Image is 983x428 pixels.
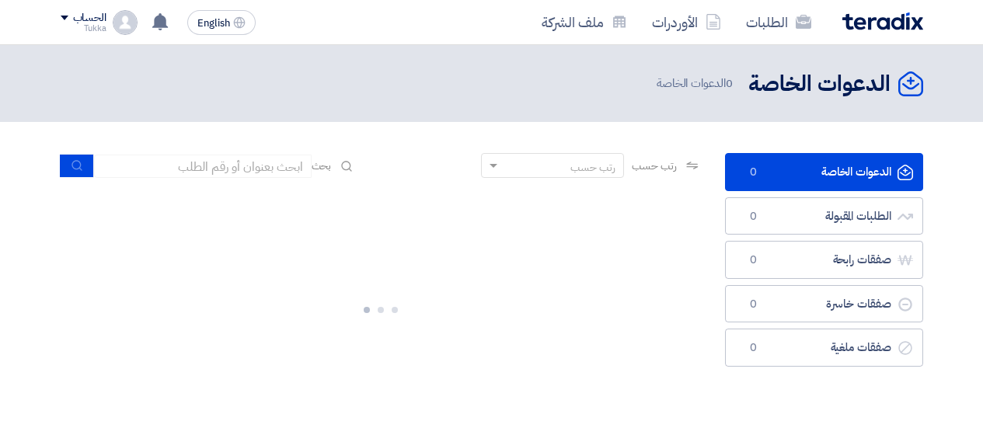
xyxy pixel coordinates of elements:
span: 0 [744,165,763,180]
a: الأوردرات [640,4,734,40]
span: 0 [744,297,763,312]
a: صفقات خاسرة0 [725,285,923,323]
span: 0 [726,75,733,92]
h2: الدعوات الخاصة [748,69,891,99]
a: ملف الشركة [529,4,640,40]
a: الطلبات [734,4,824,40]
span: 0 [744,252,763,268]
span: رتب حسب [632,158,676,174]
span: الدعوات الخاصة [657,75,736,92]
a: الطلبات المقبولة0 [725,197,923,235]
a: صفقات رابحة0 [725,241,923,279]
a: صفقات ملغية0 [725,329,923,367]
div: Tukka [61,24,106,33]
div: رتب حسب [570,159,615,176]
span: بحث [312,158,332,174]
span: English [197,18,230,29]
div: الحساب [73,12,106,25]
img: Teradix logo [842,12,923,30]
span: 0 [744,209,763,224]
a: الدعوات الخاصة0 [725,153,923,191]
input: ابحث بعنوان أو رقم الطلب [94,155,312,178]
button: English [187,10,256,35]
span: 0 [744,340,763,356]
img: profile_test.png [113,10,138,35]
